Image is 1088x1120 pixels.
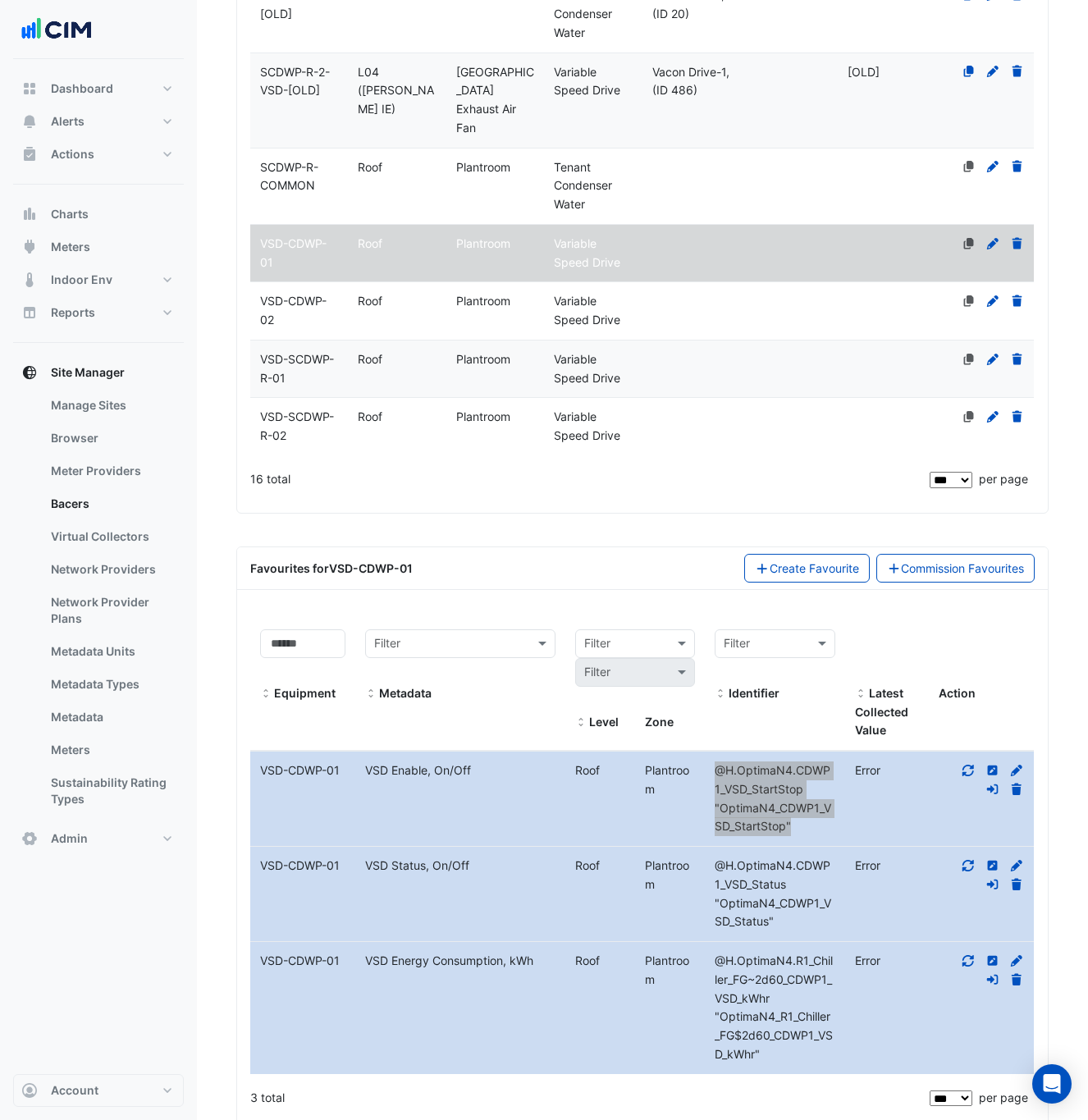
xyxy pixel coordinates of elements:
[21,206,38,222] app-icon: Charts
[855,858,880,872] span: Error
[51,206,89,222] span: Charts
[38,553,184,586] a: Network Providers
[250,857,355,875] div: VSD-CDWP-01
[51,146,94,162] span: Actions
[38,389,184,422] a: Manage Sites
[250,1077,926,1118] div: 3 total
[38,668,184,701] a: Metadata Types
[250,761,355,780] div: VSD-CDWP-01
[554,409,620,442] span: Variable Speed Drive
[355,761,565,780] div: VSD Enable, On/Off
[715,953,833,1061] span: Identifier
[13,72,184,105] button: Dashboard
[1010,409,1025,423] a: Delete
[565,857,635,894] div: Roof
[21,364,38,381] app-icon: Site Manager
[21,272,38,288] app-icon: Indoor Env
[1009,782,1024,796] a: Delete
[51,272,112,288] span: Indoor Env
[355,857,565,875] div: VSD Status, On/Off
[985,409,1000,423] a: Edit
[260,65,330,98] span: SCDWP-R-2-VSD-[OLD]
[51,80,113,97] span: Dashboard
[456,294,510,308] span: Plantroom
[554,294,620,327] span: Variable Speed Drive
[13,296,184,329] button: Reports
[365,688,377,701] span: Metadata
[38,734,184,766] a: Meters
[985,294,1000,308] a: Edit
[635,761,705,799] div: Plantroom
[358,352,382,366] span: Roof
[1009,972,1024,986] a: Delete
[715,858,831,928] span: Identifier
[21,80,38,97] app-icon: Dashboard
[13,105,184,138] button: Alerts
[38,422,184,455] a: Browser
[21,830,38,847] app-icon: Admin
[13,389,184,822] div: Site Manager
[645,715,674,729] span: Zone
[985,953,1000,967] a: Inline Edit
[38,586,184,635] a: Network Provider Plans
[21,146,38,162] app-icon: Actions
[652,65,729,98] span: Vacon Drive-1, (ID 486)
[13,198,184,231] button: Charts
[985,782,1000,796] a: Move to different equipment
[13,263,184,296] button: Indoor Env
[38,701,184,734] a: Metadata
[962,160,976,174] a: No primary device defined
[13,822,184,855] button: Admin
[358,65,434,117] span: L04 ([PERSON_NAME] IE)
[51,304,95,321] span: Reports
[1010,294,1025,308] a: Delete
[554,352,620,385] span: Variable Speed Drive
[554,160,612,212] span: Tenant Condenser Water
[961,953,976,967] a: Refresh
[1010,236,1025,250] a: Delete
[961,858,976,872] a: Refresh
[13,1074,184,1107] button: Account
[979,1090,1028,1104] span: per page
[876,554,1035,583] a: Commission Favourites
[635,857,705,894] div: Plantroom
[962,409,976,423] a: No primary device defined
[355,952,565,971] div: VSD Energy Consumption, kWh
[979,472,1028,486] span: per page
[729,686,779,700] span: Identifier
[456,65,534,135] span: [GEOGRAPHIC_DATA] Exhaust Air Fan
[250,459,926,500] div: 16 total
[962,236,976,250] a: No primary device defined
[51,1082,98,1099] span: Account
[744,554,870,583] button: Create Favourite
[20,13,94,46] img: Company Logo
[575,716,587,729] span: Level and Zone
[250,952,355,971] div: VSD-CDWP-01
[38,487,184,520] a: Bacers
[329,561,413,575] strong: VSD-CDWP-01
[38,766,184,816] a: Sustainability Rating Types
[855,953,880,967] span: Error
[358,236,382,250] span: Roof
[961,763,976,777] a: Refresh
[38,520,184,553] a: Virtual Collectors
[565,952,635,990] div: Roof
[1010,65,1025,79] a: Delete
[635,952,705,990] div: Plantroom
[456,160,510,174] span: Plantroom
[554,236,620,269] span: Variable Speed Drive
[962,294,976,308] a: No primary device defined
[13,138,184,171] button: Actions
[1009,877,1024,891] a: Delete
[985,972,1000,986] a: Move to different equipment
[985,763,1000,777] a: Inline Edit
[51,239,90,255] span: Meters
[456,352,510,366] span: Plantroom
[260,160,318,193] span: SCDWP-R-COMMON
[260,294,327,327] span: VSD-CDWP-02
[565,658,706,687] div: Please select Filter first
[855,688,866,701] span: Latest Collected Value
[260,352,334,385] span: VSD-SCDWP-R-01
[939,686,976,700] span: Action
[51,364,125,381] span: Site Manager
